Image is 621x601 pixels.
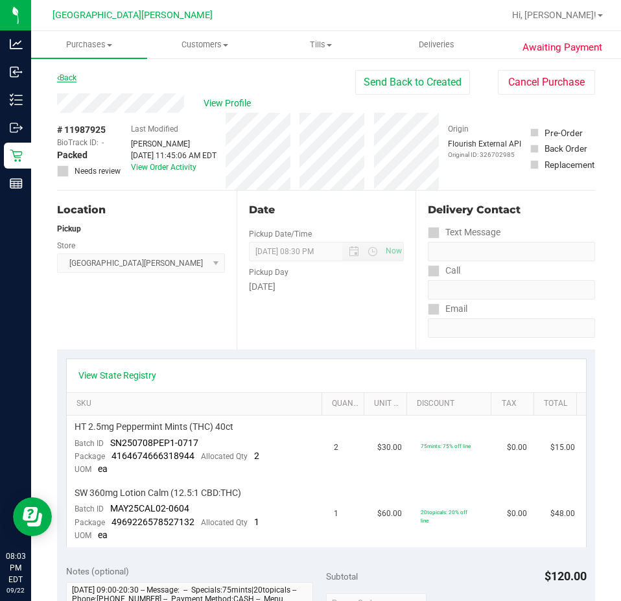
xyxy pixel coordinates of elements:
[10,177,23,190] inline-svg: Reports
[522,40,602,55] span: Awaiting Payment
[75,165,121,177] span: Needs review
[249,228,312,240] label: Pickup Date/Time
[417,399,486,409] a: Discount
[10,93,23,106] inline-svg: Inventory
[53,10,213,21] span: [GEOGRAPHIC_DATA][PERSON_NAME]
[545,126,583,139] div: Pre-Order
[448,123,469,135] label: Origin
[10,121,23,134] inline-svg: Outbound
[507,442,527,454] span: $0.00
[10,65,23,78] inline-svg: Inbound
[201,518,248,527] span: Allocated Qty
[421,443,471,449] span: 75mints: 75% off line
[75,487,241,499] span: SW 360mg Lotion Calm (12.5:1 CBD:THC)
[428,242,595,261] input: Format: (999) 999-9999
[57,240,75,252] label: Store
[6,550,25,585] p: 08:03 PM EDT
[249,280,404,294] div: [DATE]
[131,150,217,161] div: [DATE] 11:45:06 AM EDT
[355,70,470,95] button: Send Back to Created
[131,138,217,150] div: [PERSON_NAME]
[326,571,358,582] span: Subtotal
[550,508,575,520] span: $48.00
[75,518,105,527] span: Package
[98,530,108,540] span: ea
[147,31,263,58] a: Customers
[374,399,401,409] a: Unit Price
[550,442,575,454] span: $15.00
[110,503,189,513] span: MAY25CAL02-0604
[401,39,472,51] span: Deliveries
[10,149,23,162] inline-svg: Retail
[263,31,379,58] a: Tills
[334,508,338,520] span: 1
[448,150,521,159] p: Original ID: 326702985
[249,202,404,218] div: Date
[498,70,595,95] button: Cancel Purchase
[254,451,259,461] span: 2
[545,142,587,155] div: Back Order
[75,465,91,474] span: UOM
[131,123,178,135] label: Last Modified
[332,399,359,409] a: Quantity
[110,438,198,448] span: SN250708PEP1-0717
[57,224,81,233] strong: Pickup
[78,369,156,382] a: View State Registry
[507,508,527,520] span: $0.00
[545,158,594,171] div: Replacement
[545,569,587,583] span: $120.00
[6,585,25,595] p: 09/22
[31,39,147,51] span: Purchases
[377,508,402,520] span: $60.00
[148,39,263,51] span: Customers
[111,451,194,461] span: 4164674666318944
[75,439,104,448] span: Batch ID
[75,504,104,513] span: Batch ID
[428,300,467,318] label: Email
[57,123,106,137] span: # 11987925
[512,10,596,20] span: Hi, [PERSON_NAME]!
[201,452,248,461] span: Allocated Qty
[111,517,194,527] span: 4969226578527132
[204,97,255,110] span: View Profile
[379,31,495,58] a: Deliveries
[249,266,288,278] label: Pickup Day
[448,138,521,159] div: Flourish External API
[10,38,23,51] inline-svg: Analytics
[57,137,99,148] span: BioTrack ID:
[544,399,571,409] a: Total
[31,31,147,58] a: Purchases
[421,509,467,524] span: 20topicals: 20% off line
[102,137,104,148] span: -
[57,148,88,162] span: Packed
[98,464,108,474] span: ea
[66,566,129,576] span: Notes (optional)
[502,399,529,409] a: Tax
[254,517,259,527] span: 1
[57,202,225,218] div: Location
[76,399,316,409] a: SKU
[334,442,338,454] span: 2
[57,73,76,82] a: Back
[428,223,500,242] label: Text Message
[428,280,595,300] input: Format: (999) 999-9999
[428,202,595,218] div: Delivery Contact
[263,39,378,51] span: Tills
[75,531,91,540] span: UOM
[131,163,196,172] a: View Order Activity
[428,261,460,280] label: Call
[75,452,105,461] span: Package
[377,442,402,454] span: $30.00
[75,421,233,433] span: HT 2.5mg Peppermint Mints (THC) 40ct
[13,497,52,536] iframe: Resource center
